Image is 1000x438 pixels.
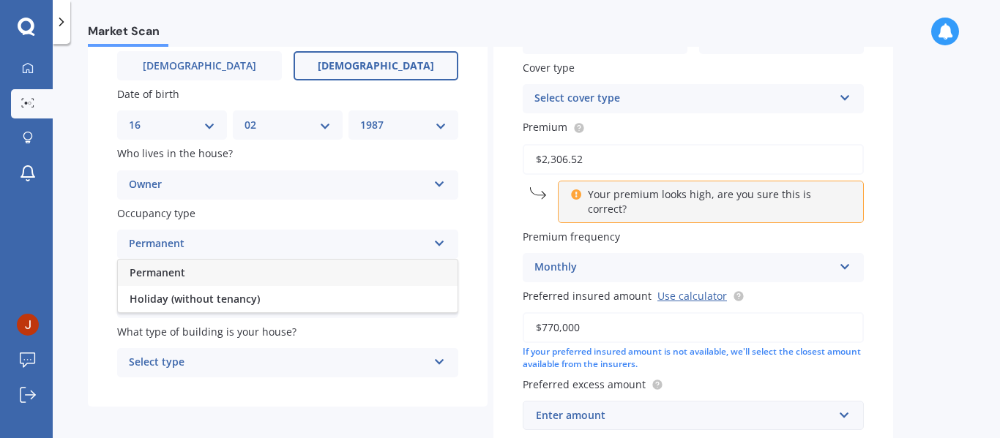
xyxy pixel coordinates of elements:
p: Your premium looks high, are you sure this is correct? [588,187,846,216]
span: [DEMOGRAPHIC_DATA] [143,60,256,72]
span: Cover type [523,61,575,75]
span: Premium [523,121,567,135]
span: Preferred insured amount [523,289,652,303]
div: Permanent [129,235,428,253]
span: Premium frequency [523,230,620,243]
span: Occupancy type [117,206,195,220]
input: Enter premium [523,144,864,175]
span: Date of birth [117,87,179,101]
span: [DEMOGRAPHIC_DATA] [318,60,434,72]
div: Owner [129,176,428,194]
span: Permanent [130,265,185,279]
a: Use calculator [657,289,727,303]
div: If your preferred insured amount is not available, we'll select the closest amount available from... [523,346,864,371]
span: Who lives in the house? [117,147,233,161]
span: Market Scan [88,24,168,44]
span: Holiday (without tenancy) [130,292,260,306]
input: Enter amount [523,312,864,343]
div: Select type [129,354,428,371]
img: ACg8ocJLdorJCDMuUghflPm-j8t0bmYNTjceZZovWGNBhISPYmejCQ=s96-c [17,314,39,336]
div: Select cover type [534,90,833,107]
span: Preferred excess amount [523,377,646,391]
div: Enter amount [536,407,833,423]
div: Monthly [534,259,833,276]
span: What type of building is your house? [117,325,296,339]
